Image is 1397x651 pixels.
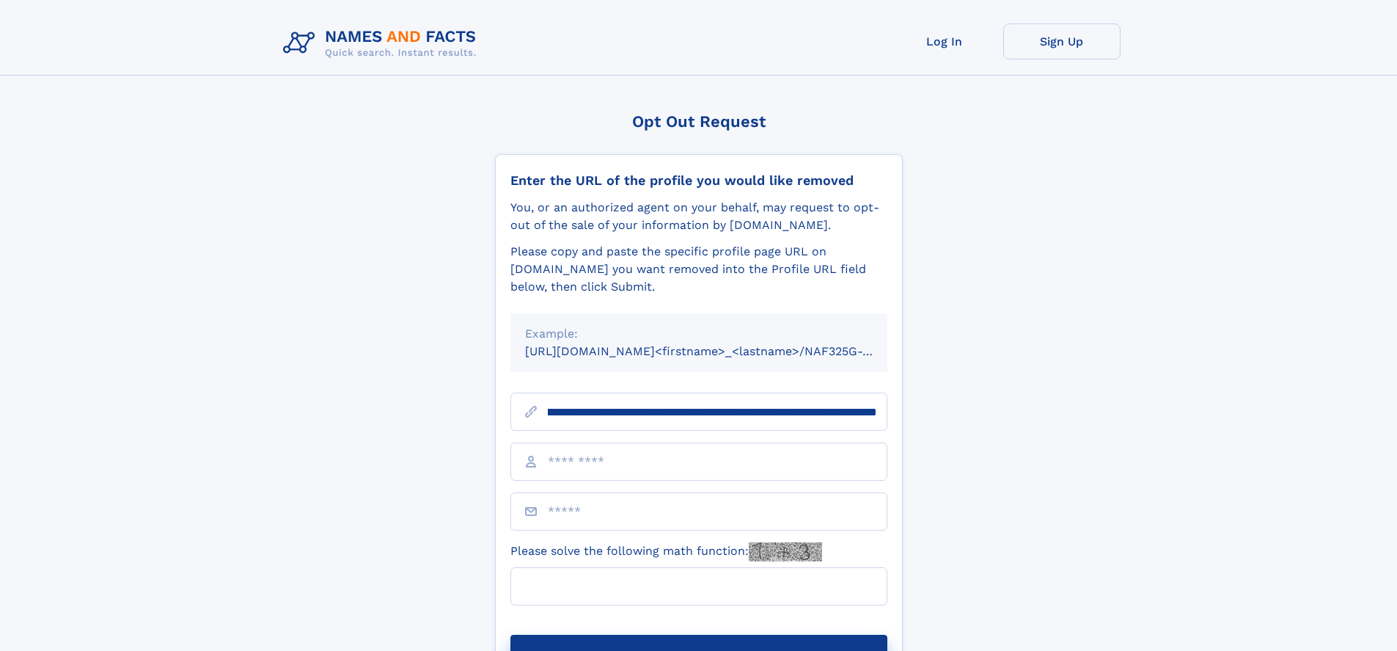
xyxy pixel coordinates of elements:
[886,23,1003,59] a: Log In
[525,344,915,358] small: [URL][DOMAIN_NAME]<firstname>_<lastname>/NAF325G-xxxxxxxx
[510,199,887,234] div: You, or an authorized agent on your behalf, may request to opt-out of the sale of your informatio...
[495,112,903,131] div: Opt Out Request
[277,23,488,63] img: Logo Names and Facts
[1003,23,1121,59] a: Sign Up
[510,172,887,189] div: Enter the URL of the profile you would like removed
[525,325,873,343] div: Example:
[510,243,887,296] div: Please copy and paste the specific profile page URL on [DOMAIN_NAME] you want removed into the Pr...
[510,542,822,561] label: Please solve the following math function:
